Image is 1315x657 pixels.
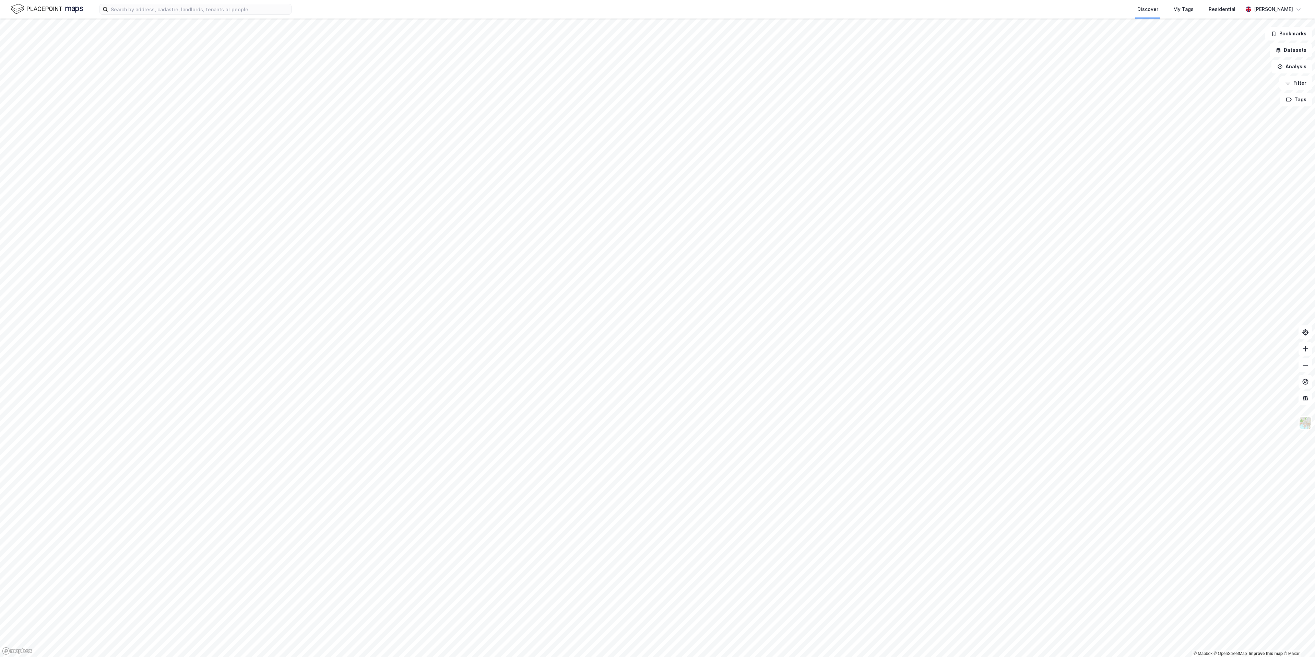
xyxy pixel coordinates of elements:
[1209,5,1235,13] div: Residential
[1265,27,1312,41] button: Bookmarks
[1194,651,1212,656] a: Mapbox
[1280,93,1312,106] button: Tags
[1281,624,1315,657] iframe: Chat Widget
[1249,651,1283,656] a: Improve this map
[1214,651,1247,656] a: OpenStreetMap
[1254,5,1293,13] div: [PERSON_NAME]
[108,4,291,14] input: Search by address, cadastre, landlords, tenants or people
[1173,5,1194,13] div: My Tags
[1137,5,1158,13] div: Discover
[1270,43,1312,57] button: Datasets
[2,647,32,655] a: Mapbox homepage
[11,3,83,15] img: logo.f888ab2527a4732fd821a326f86c7f29.svg
[1299,416,1312,429] img: Z
[1271,60,1312,73] button: Analysis
[1279,76,1312,90] button: Filter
